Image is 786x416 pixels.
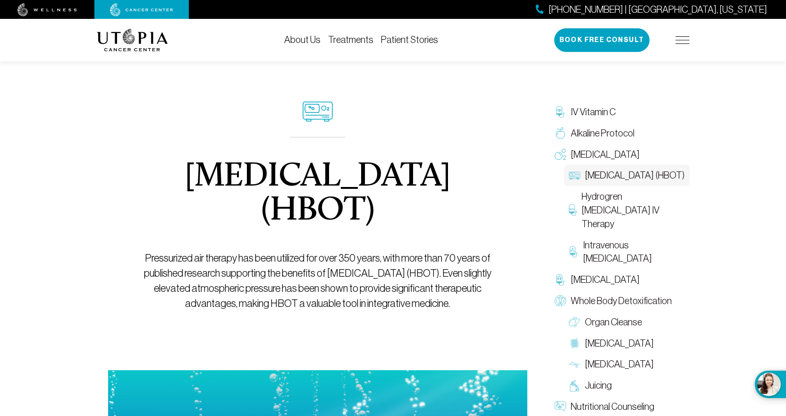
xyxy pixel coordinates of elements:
[569,380,580,391] img: Juicing
[569,338,580,349] img: Colon Therapy
[564,165,690,186] a: [MEDICAL_DATA] (HBOT)
[564,375,690,396] a: Juicing
[284,34,321,45] a: About Us
[569,359,580,370] img: Lymphatic Massage
[555,274,566,286] img: Chelation Therapy
[550,290,690,312] a: Whole Body Detoxification
[536,3,767,17] a: [PHONE_NUMBER] | [GEOGRAPHIC_DATA], [US_STATE]
[554,28,650,52] button: Book Free Consult
[585,379,612,392] span: Juicing
[583,238,685,266] span: Intravenous [MEDICAL_DATA]
[17,3,77,17] img: wellness
[555,295,566,306] img: Whole Body Detoxification
[129,251,506,311] p: Pressurized air therapy has been utilized for over 350 years, with more than 70 years of publishe...
[582,190,685,230] span: Hydrogren [MEDICAL_DATA] IV Therapy
[569,316,580,328] img: Organ Cleanse
[564,312,690,333] a: Organ Cleanse
[550,269,690,290] a: [MEDICAL_DATA]
[550,102,690,123] a: IV Vitamin C
[571,273,640,287] span: [MEDICAL_DATA]
[585,357,654,371] span: [MEDICAL_DATA]
[564,333,690,354] a: [MEDICAL_DATA]
[571,127,634,140] span: Alkaline Protocol
[585,315,642,329] span: Organ Cleanse
[555,149,566,160] img: Oxygen Therapy
[571,105,616,119] span: IV Vitamin C
[564,186,690,234] a: Hydrogren [MEDICAL_DATA] IV Therapy
[328,34,373,45] a: Treatments
[571,294,672,308] span: Whole Body Detoxification
[585,337,654,350] span: [MEDICAL_DATA]
[555,106,566,118] img: IV Vitamin C
[303,102,333,122] img: icon
[564,235,690,270] a: Intravenous [MEDICAL_DATA]
[571,148,640,161] span: [MEDICAL_DATA]
[585,169,685,182] span: [MEDICAL_DATA] (HBOT)
[381,34,438,45] a: Patient Stories
[564,354,690,375] a: [MEDICAL_DATA]
[569,204,577,216] img: Hydrogren Peroxide IV Therapy
[129,160,506,228] h1: [MEDICAL_DATA] (HBOT)
[676,36,690,44] img: icon-hamburger
[555,127,566,139] img: Alkaline Protocol
[97,29,168,51] img: logo
[110,3,173,17] img: cancer center
[555,401,566,412] img: Nutritional Counseling
[550,123,690,144] a: Alkaline Protocol
[569,246,579,257] img: Intravenous Ozone Therapy
[549,3,767,17] span: [PHONE_NUMBER] | [GEOGRAPHIC_DATA], [US_STATE]
[569,170,580,181] img: Hyperbaric Oxygen Therapy (HBOT)
[571,400,654,414] span: Nutritional Counseling
[550,144,690,165] a: [MEDICAL_DATA]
